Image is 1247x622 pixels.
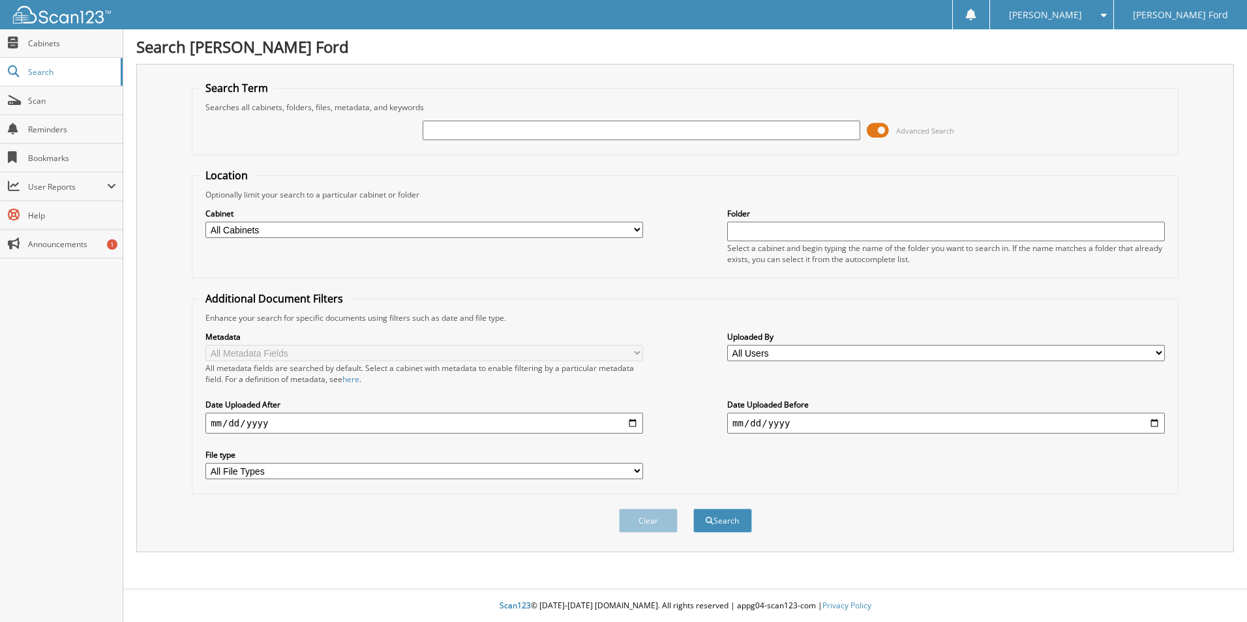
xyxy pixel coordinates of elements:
label: Metadata [205,331,643,342]
a: Privacy Policy [822,600,871,611]
div: All metadata fields are searched by default. Select a cabinet with metadata to enable filtering b... [205,363,643,385]
input: start [205,413,643,434]
legend: Search Term [199,81,275,95]
h1: Search [PERSON_NAME] Ford [136,36,1234,57]
div: 1 [107,239,117,250]
label: Cabinet [205,208,643,219]
span: Help [28,210,116,221]
span: Search [28,67,114,78]
span: Announcements [28,239,116,250]
span: User Reports [28,181,107,192]
label: Date Uploaded After [205,399,643,410]
div: Select a cabinet and begin typing the name of the folder you want to search in. If the name match... [727,243,1165,265]
span: Reminders [28,124,116,135]
div: Optionally limit your search to a particular cabinet or folder [199,189,1171,200]
span: Scan [28,95,116,106]
div: © [DATE]-[DATE] [DOMAIN_NAME]. All rights reserved | appg04-scan123-com | [123,590,1247,622]
label: Date Uploaded Before [727,399,1165,410]
a: here [342,374,359,385]
button: Search [693,509,752,533]
span: Advanced Search [896,126,954,136]
span: Scan123 [500,600,531,611]
legend: Additional Document Filters [199,291,350,306]
div: Searches all cabinets, folders, files, metadata, and keywords [199,102,1171,113]
img: scan123-logo-white.svg [13,6,111,23]
span: [PERSON_NAME] [1009,11,1082,19]
div: Enhance your search for specific documents using filters such as date and file type. [199,312,1171,323]
input: end [727,413,1165,434]
legend: Location [199,168,254,183]
label: Folder [727,208,1165,219]
span: Bookmarks [28,153,116,164]
button: Clear [619,509,678,533]
label: Uploaded By [727,331,1165,342]
span: [PERSON_NAME] Ford [1133,11,1228,19]
span: Cabinets [28,38,116,49]
label: File type [205,449,643,460]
